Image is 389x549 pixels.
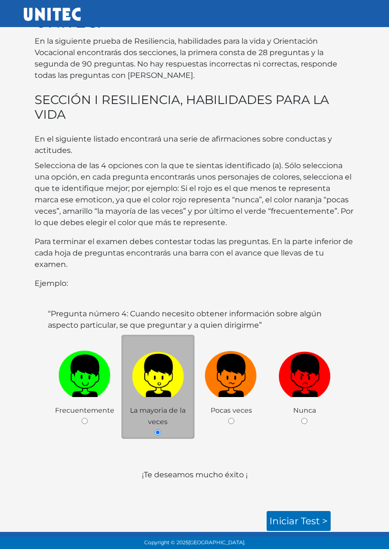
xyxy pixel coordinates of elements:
[35,469,354,503] p: ¡Te deseamos mucho éxito ¡
[55,406,114,415] span: Frecuentemente
[35,133,354,156] p: En el siguiente listado encontrará una serie de afirmaciones sobre conductas y actitudes.
[35,160,354,228] p: Selecciona de las 4 opciones con la que te sientas identificado (a). Sólo selecciona una opción, ...
[24,8,81,21] img: UNITEC
[35,236,354,270] p: Para terminar el examen debes contestar todas las preguntas. En la parte inferior de cada hoja de...
[132,347,184,397] img: a1.png
[211,406,252,415] span: Pocas veces
[48,308,341,331] label: “Pregunta número 4: Cuando necesito obtener información sobre algún aspecto particular, se que pr...
[58,347,111,397] img: v1.png
[293,406,316,415] span: Nunca
[278,347,331,397] img: r1.png
[205,347,257,397] img: n1.png
[267,511,331,531] a: Iniciar test >
[35,93,354,122] h3: SECCIÓN I RESILIENCIA, HABILIDADES PARA LA VIDA
[130,406,185,426] span: La mayoria de la veces
[35,278,354,289] p: Ejemplo:
[35,36,354,81] p: En la siguiente prueba de Resiliencia, habilidades para la vida y Orientación Vocacional encontra...
[188,540,245,546] span: [GEOGRAPHIC_DATA].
